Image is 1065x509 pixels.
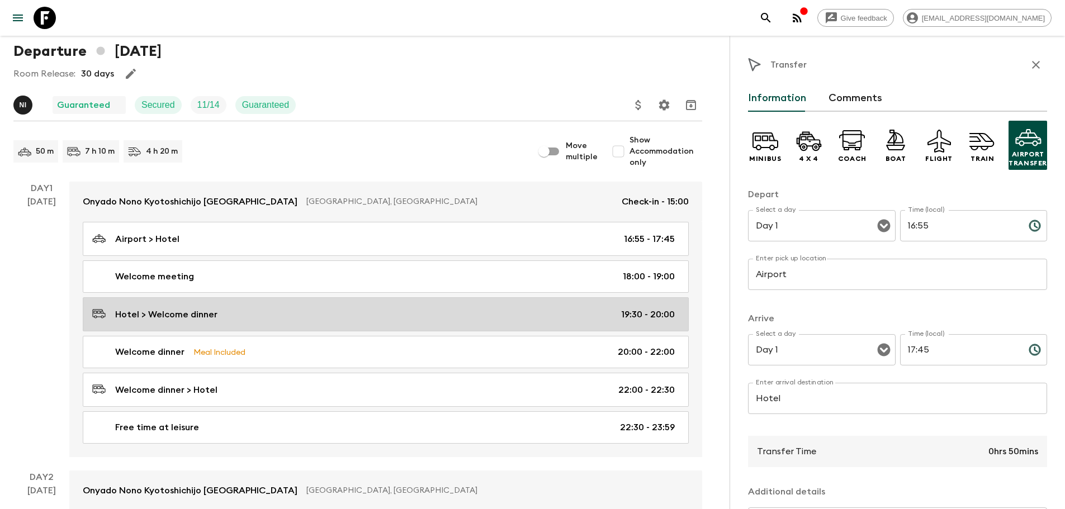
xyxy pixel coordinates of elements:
button: Update Price, Early Bird Discount and Costs [627,94,650,116]
p: Free time at leisure [115,421,199,434]
p: Guaranteed [57,98,110,112]
p: Guaranteed [242,98,290,112]
button: Open [876,342,892,358]
p: Airport > Hotel [115,232,179,246]
button: Choose time, selected time is 4:55 PM [1024,215,1046,237]
p: 30 days [81,67,114,80]
p: Secured [141,98,175,112]
div: Secured [135,96,182,114]
p: 0hrs 50mins [988,445,1038,458]
a: Hotel > Welcome dinner19:30 - 20:00 [83,297,689,331]
span: [EMAIL_ADDRESS][DOMAIN_NAME] [916,14,1051,22]
p: 22:30 - 23:59 [620,421,675,434]
p: N I [19,101,26,110]
button: menu [7,7,29,29]
p: Additional details [748,485,1047,498]
p: Boat [886,154,906,163]
p: Welcome meeting [115,270,194,283]
p: Room Release: [13,67,75,80]
p: 7 h 10 m [85,146,115,157]
button: Settings [653,94,675,116]
p: Arrive [748,312,1047,325]
p: Onyado Nono Kyotoshichijo [GEOGRAPHIC_DATA] [83,195,297,208]
p: 20:00 - 22:00 [618,345,675,359]
input: hh:mm [900,334,1020,365]
input: hh:mm [900,210,1020,241]
a: Airport > Hotel16:55 - 17:45 [83,222,689,256]
label: Enter arrival destination [756,378,834,387]
p: 50 m [36,146,54,157]
button: NI [13,96,35,115]
label: Select a day [756,205,796,215]
p: [GEOGRAPHIC_DATA], [GEOGRAPHIC_DATA] [306,485,680,496]
div: [EMAIL_ADDRESS][DOMAIN_NAME] [903,9,1052,27]
a: Welcome dinnerMeal Included20:00 - 22:00 [83,336,689,368]
p: Transfer Time [757,445,816,458]
label: Time (local) [908,329,944,339]
p: 16:55 - 17:45 [624,232,675,246]
a: Welcome meeting18:00 - 19:00 [83,260,689,293]
p: Hotel > Welcome dinner [115,308,217,321]
p: Flight [925,154,953,163]
div: [DATE] [27,195,56,457]
span: Give feedback [835,14,893,22]
div: Trip Fill [191,96,226,114]
p: 11 / 14 [197,98,220,112]
button: Information [748,85,806,112]
p: Airport Transfer [1009,150,1047,168]
span: Show Accommodation only [629,135,702,168]
a: Onyado Nono Kyotoshichijo [GEOGRAPHIC_DATA][GEOGRAPHIC_DATA], [GEOGRAPHIC_DATA]Check-in - 15:00 [69,182,702,222]
p: 4 x 4 [799,154,818,163]
button: Open [876,218,892,234]
button: search adventures [755,7,777,29]
p: 4 h 20 m [146,146,178,157]
a: Welcome dinner > Hotel22:00 - 22:30 [83,373,689,407]
p: Welcome dinner [115,345,184,359]
p: [GEOGRAPHIC_DATA], [GEOGRAPHIC_DATA] [306,196,613,207]
a: Give feedback [817,9,894,27]
p: Transfer [770,58,807,72]
label: Enter pick up location [756,254,827,263]
button: Archive (Completed, Cancelled or Unsynced Departures only) [680,94,702,116]
span: Move multiple [566,140,598,163]
p: Depart [748,188,1047,201]
p: Day 2 [13,470,69,484]
p: 19:30 - 20:00 [621,308,675,321]
p: Check-in - 15:00 [622,195,689,208]
p: Day 1 [13,182,69,195]
span: Naoya Ishida [13,99,35,108]
p: Minibus [749,154,781,163]
button: Comments [829,85,882,112]
label: Select a day [756,329,796,339]
p: Welcome dinner > Hotel [115,383,217,397]
p: Train [971,154,994,163]
label: Time (local) [908,205,944,215]
p: 22:00 - 22:30 [618,383,675,397]
p: Meal Included [193,346,245,358]
p: 18:00 - 19:00 [623,270,675,283]
p: Coach [838,154,867,163]
h1: Departure [DATE] [13,40,162,63]
p: Onyado Nono Kyotoshichijo [GEOGRAPHIC_DATA] [83,484,297,497]
button: Choose time, selected time is 5:45 PM [1024,339,1046,361]
a: Free time at leisure22:30 - 23:59 [83,411,689,444]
